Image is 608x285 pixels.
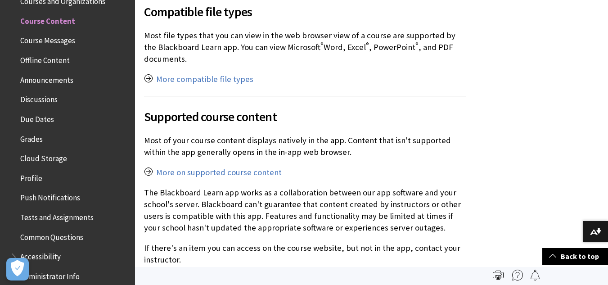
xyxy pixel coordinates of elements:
[144,2,466,21] span: Compatible file types
[156,167,282,178] a: More on supported course content
[20,269,80,281] span: Administrator Info
[542,248,608,265] a: Back to top
[20,190,80,203] span: Push Notifications
[320,41,324,49] sup: ®
[415,41,419,49] sup: ®
[20,230,83,242] span: Common Questions
[493,270,504,280] img: Print
[156,74,253,85] a: More compatible file types
[144,187,466,234] p: The Blackboard Learn app works as a collaboration between our app software and your school's serv...
[144,242,466,266] p: If there's an item you can access on the course website, but not in the app, contact your instruc...
[20,249,61,262] span: Accessibility
[512,270,523,280] img: More help
[6,258,29,280] button: Open Preferences
[20,14,75,26] span: Course Content
[20,171,42,183] span: Profile
[144,30,466,65] p: Most file types that you can view in the web browser view of a course are supported by the Blackb...
[20,131,43,144] span: Grades
[20,210,94,222] span: Tests and Assignments
[144,135,466,158] p: Most of your course content displays natively in the app. Content that isn't supported within the...
[20,112,54,124] span: Due Dates
[366,41,369,49] sup: ®
[530,270,540,280] img: Follow this page
[20,53,70,65] span: Offline Content
[144,107,466,126] span: Supported course content
[20,72,73,85] span: Announcements
[20,33,75,45] span: Course Messages
[20,92,58,104] span: Discussions
[20,151,67,163] span: Cloud Storage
